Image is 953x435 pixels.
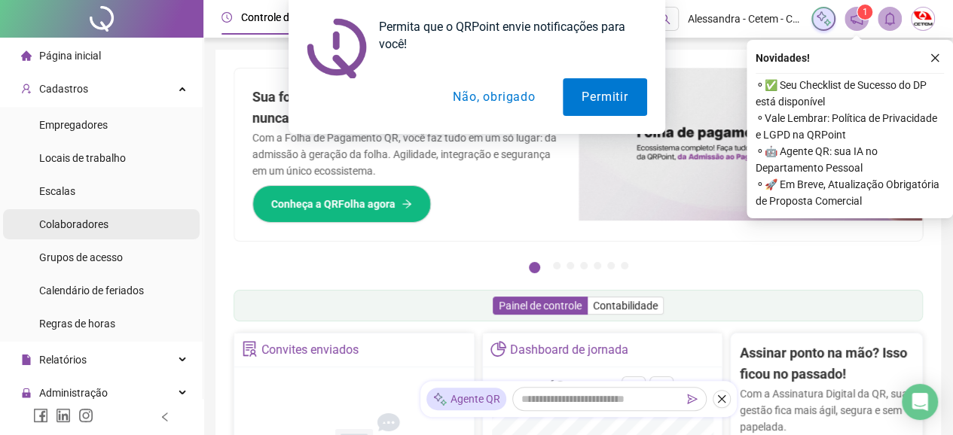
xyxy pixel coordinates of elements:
h2: Assinar ponto na mão? Isso ficou no passado! [740,342,913,385]
img: sparkle-icon.fc2bf0ac1784a2077858766a79e2daf3.svg [432,391,447,407]
span: Grupos de acesso [39,251,123,263]
span: send [687,394,698,404]
span: close [716,394,727,404]
span: Escalas [39,185,75,197]
span: lock [21,388,32,398]
span: arrow-right [402,199,412,209]
span: Locais de trabalho [39,152,126,164]
span: ⚬ 🤖 Agente QR: sua IA no Departamento Pessoal [756,143,944,176]
p: Com a Assinatura Digital da QR, sua gestão fica mais ágil, segura e sem papelada. [740,385,913,435]
button: 4 [580,262,588,269]
button: Não, obrigado [434,78,554,116]
span: left [160,412,170,422]
span: Painel de controle [499,300,582,312]
img: banner%2F8d14a306-6205-4263-8e5b-06e9a85ad873.png [579,68,923,221]
div: Dashboard de jornada [510,337,628,363]
div: Convites enviados [261,337,359,363]
span: file [21,354,32,365]
button: 7 [621,262,628,269]
span: Colaboradores [39,218,108,230]
button: 2 [553,262,560,269]
p: Com a Folha de Pagamento QR, você faz tudo em um só lugar: da admissão à geração da folha. Agilid... [252,129,560,179]
span: facebook [33,408,48,423]
button: 6 [607,262,615,269]
span: Contabilidade [593,300,658,312]
span: solution [242,341,258,357]
span: pie-chart [490,341,506,357]
span: ⚬ 🚀 Em Breve, Atualização Obrigatória de Proposta Comercial [756,176,944,209]
span: Relatórios [39,354,87,366]
button: 3 [567,262,574,269]
span: Calendário de feriados [39,284,144,297]
span: Administração [39,387,108,399]
span: Regras de horas [39,318,115,330]
button: Conheça a QRFolha agora [252,185,431,223]
span: instagram [78,408,93,423]
button: 5 [594,262,601,269]
span: Conheça a QRFolha agora [271,196,396,212]
button: Permitir [563,78,646,116]
div: Permita que o QRPoint envie notificações para você! [367,18,647,53]
img: notification icon [307,18,367,78]
button: 1 [529,262,540,273]
span: linkedin [56,408,71,423]
div: Agente QR [426,388,506,410]
h4: Gráfico [531,376,580,397]
div: Open Intercom Messenger [902,384,938,420]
